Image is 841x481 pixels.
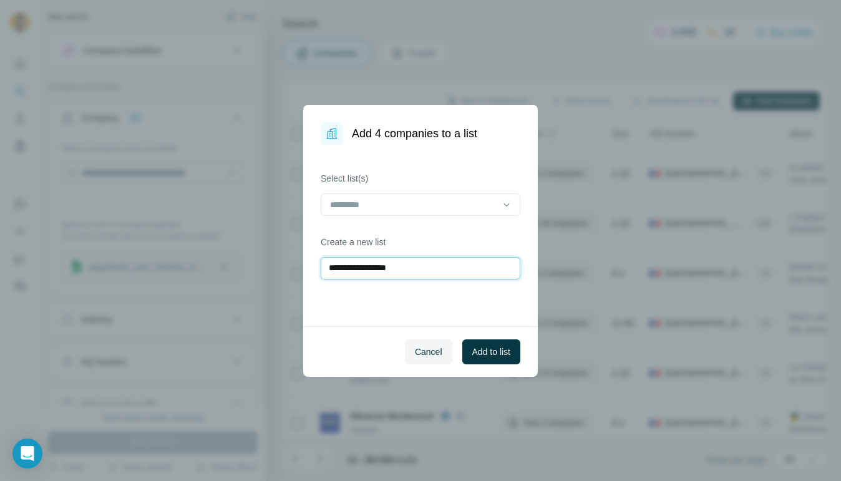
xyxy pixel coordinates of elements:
button: Cancel [405,339,452,364]
h1: Add 4 companies to a list [352,125,477,142]
span: Cancel [415,346,442,358]
button: Add to list [462,339,520,364]
label: Select list(s) [321,172,520,185]
div: Open Intercom Messenger [12,439,42,469]
label: Create a new list [321,236,520,248]
span: Add to list [472,346,510,358]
